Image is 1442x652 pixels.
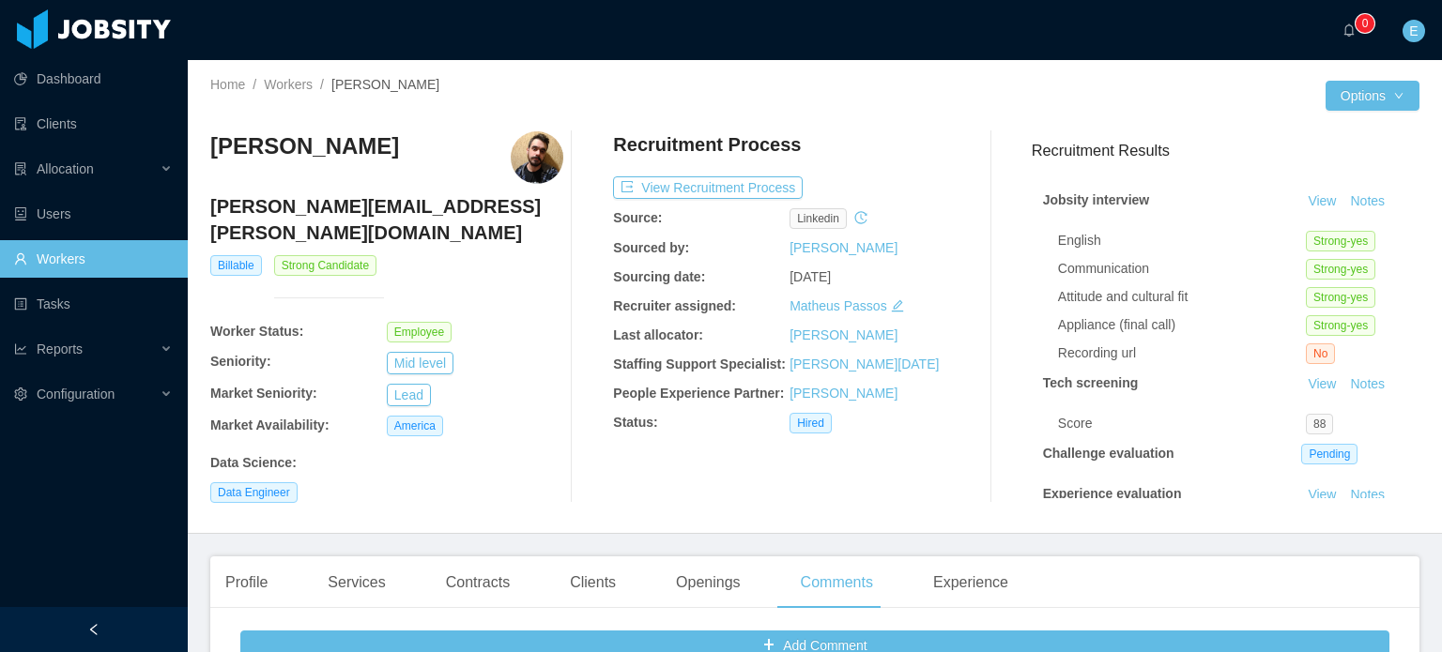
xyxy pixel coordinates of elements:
span: Allocation [37,161,94,176]
i: icon: line-chart [14,342,27,356]
h3: [PERSON_NAME] [210,131,399,161]
span: linkedin [790,208,847,229]
button: Lead [387,384,431,406]
a: Matheus Passos [790,298,887,313]
span: No [1306,343,1335,364]
span: [DATE] [790,269,831,284]
i: icon: edit [891,299,904,312]
button: Notes [1342,373,1392,396]
div: Clients [555,556,631,609]
b: Recruiter assigned: [613,298,736,313]
a: icon: exportView Recruitment Process [613,180,803,195]
b: Worker Status: [210,324,303,339]
b: Source: [613,210,662,225]
span: Billable [210,255,262,276]
h4: Recruitment Process [613,131,801,158]
b: Market Seniority: [210,386,317,401]
a: icon: pie-chartDashboard [14,60,173,98]
a: View [1301,376,1342,391]
a: Workers [264,77,313,92]
span: Strong-yes [1306,315,1375,336]
i: icon: setting [14,387,27,401]
div: Contracts [431,556,525,609]
span: Hired [790,413,832,433]
img: 0eead614-33a1-4fbf-822f-a8a42f6f8f12_6655f01d0bc04-400w.png [511,131,563,184]
a: Home [210,77,245,92]
a: [PERSON_NAME] [790,240,897,255]
span: Strong-yes [1306,231,1375,251]
i: icon: solution [14,162,27,175]
b: Market Availability: [210,417,330,432]
span: / [253,77,256,92]
span: Strong-yes [1306,259,1375,280]
span: E [1409,20,1418,42]
div: Score [1058,414,1306,433]
div: Services [313,556,400,609]
span: Employee [387,322,452,342]
span: [PERSON_NAME] [331,77,439,92]
h3: Recruitment Results [1032,139,1419,162]
h4: [PERSON_NAME][EMAIL_ADDRESS][PERSON_NAME][DOMAIN_NAME] [210,193,563,246]
div: Profile [210,556,283,609]
b: Data Science : [210,455,297,470]
b: Sourcing date: [613,269,705,284]
a: [PERSON_NAME] [790,327,897,342]
b: People Experience Partner: [613,386,784,401]
a: View [1301,487,1342,502]
a: icon: robotUsers [14,195,173,233]
span: Configuration [37,387,115,402]
b: Status: [613,415,657,430]
div: Comments [786,556,888,609]
b: Seniority: [210,354,271,369]
div: Attitude and cultural fit [1058,287,1306,307]
a: View [1301,193,1342,208]
strong: Challenge evaluation [1043,446,1174,461]
div: Experience [918,556,1023,609]
span: Strong Candidate [274,255,376,276]
div: Communication [1058,259,1306,279]
a: [PERSON_NAME] [790,386,897,401]
span: Pending [1301,444,1358,464]
a: [PERSON_NAME][DATE] [790,356,939,371]
i: icon: bell [1342,23,1356,37]
span: 88 [1306,414,1333,434]
button: icon: exportView Recruitment Process [613,176,803,199]
div: Recording url [1058,343,1306,363]
strong: Jobsity interview [1043,192,1150,207]
a: icon: profileTasks [14,285,173,323]
span: Data Engineer [210,482,298,503]
b: Last allocator: [613,327,703,342]
button: Mid level [387,352,453,374]
b: Staffing Support Specialist: [613,356,786,371]
div: Appliance (final call) [1058,315,1306,335]
div: Openings [661,556,756,609]
a: icon: auditClients [14,105,173,143]
div: English [1058,231,1306,250]
sup: 0 [1356,14,1374,33]
span: / [320,77,324,92]
b: Sourced by: [613,240,689,255]
span: America [387,416,443,436]
button: Notes [1342,484,1392,507]
a: icon: userWorkers [14,240,173,278]
span: Strong-yes [1306,287,1375,308]
strong: Experience evaluation [1043,486,1182,501]
strong: Tech screening [1043,375,1139,390]
span: Reports [37,341,83,356]
button: Notes [1342,190,1392,213]
button: Optionsicon: down [1326,81,1419,111]
i: icon: history [854,211,867,224]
